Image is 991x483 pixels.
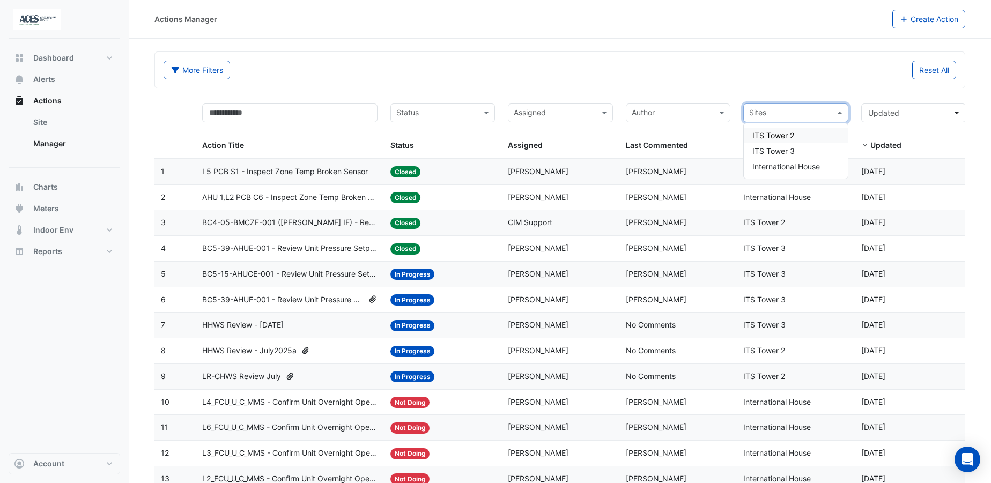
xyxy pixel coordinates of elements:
[390,448,430,459] span: Not Doing
[743,123,848,179] ng-dropdown-panel: Options list
[9,47,120,69] button: Dashboard
[390,218,421,229] span: Closed
[161,422,168,432] span: 11
[390,294,435,306] span: In Progress
[508,192,568,202] span: [PERSON_NAME]
[9,453,120,474] button: Account
[390,269,435,280] span: In Progress
[626,243,686,252] span: [PERSON_NAME]
[743,295,786,304] span: ITS Tower 3
[14,74,25,85] app-icon: Alerts
[861,167,885,176] span: 2025-08-29T13:19:18.828
[508,269,568,278] span: [PERSON_NAME]
[9,69,120,90] button: Alerts
[390,243,421,255] span: Closed
[202,447,378,459] span: L3_FCU_U_C_MMS - Confirm Unit Overnight Operation (Energy Waste)
[14,95,25,106] app-icon: Actions
[861,320,885,329] span: 2025-07-23T12:07:50.859
[161,218,166,227] span: 3
[626,346,676,355] span: No Comments
[626,269,686,278] span: [PERSON_NAME]
[202,191,378,204] span: AHU 1,L2 PCB C6 - Inspect Zone Temp Broken Sensor
[626,218,686,227] span: [PERSON_NAME]
[202,166,368,178] span: L5 PCB S1 - Inspect Zone Temp Broken Sensor
[861,269,885,278] span: 2025-07-24T11:34:56.652
[861,103,966,122] button: Updated
[508,397,568,406] span: [PERSON_NAME]
[154,13,217,25] div: Actions Manager
[164,61,230,79] button: More Filters
[743,218,785,227] span: ITS Tower 2
[202,217,378,229] span: BC4-05-BMCZE-001 ([PERSON_NAME] IE) - Review Critical Sensor Outside Range
[752,146,795,155] span: ITS Tower 3
[743,192,811,202] span: International House
[626,320,676,329] span: No Comments
[861,397,885,406] span: 2025-07-17T14:56:08.134
[33,458,64,469] span: Account
[743,397,811,406] span: International House
[743,346,785,355] span: ITS Tower 2
[25,133,120,154] a: Manager
[202,396,378,408] span: L4_FCU_U_C_MMS - Confirm Unit Overnight Operation (Energy Waste)
[861,218,885,227] span: 2025-07-29T09:23:54.364
[9,90,120,112] button: Actions
[955,447,980,472] div: Open Intercom Messenger
[861,192,885,202] span: 2025-08-29T13:16:02.116
[508,448,568,457] span: [PERSON_NAME]
[626,167,686,176] span: [PERSON_NAME]
[508,371,568,381] span: [PERSON_NAME]
[161,448,169,457] span: 12
[33,95,62,106] span: Actions
[14,203,25,214] app-icon: Meters
[161,397,169,406] span: 10
[390,320,435,331] span: In Progress
[390,397,430,408] span: Not Doing
[9,198,120,219] button: Meters
[161,167,165,176] span: 1
[161,474,169,483] span: 13
[390,422,430,434] span: Not Doing
[508,218,552,227] span: CIM Support
[743,243,786,252] span: ITS Tower 3
[861,448,885,457] span: 2025-07-17T14:55:55.239
[508,320,568,329] span: [PERSON_NAME]
[161,320,165,329] span: 7
[861,474,885,483] span: 2025-07-17T14:55:48.224
[33,182,58,192] span: Charts
[390,371,435,382] span: In Progress
[743,320,786,329] span: ITS Tower 3
[626,371,676,381] span: No Comments
[508,167,568,176] span: [PERSON_NAME]
[626,295,686,304] span: [PERSON_NAME]
[9,241,120,262] button: Reports
[743,448,811,457] span: International House
[13,9,61,30] img: Company Logo
[861,422,885,432] span: 2025-07-17T14:56:02.570
[508,295,568,304] span: [PERSON_NAME]
[508,140,543,150] span: Assigned
[33,246,62,257] span: Reports
[33,53,74,63] span: Dashboard
[743,474,811,483] span: International House
[861,371,885,381] span: 2025-07-23T10:02:46.138
[626,474,686,483] span: [PERSON_NAME]
[9,219,120,241] button: Indoor Env
[626,397,686,406] span: [PERSON_NAME]
[161,346,166,355] span: 8
[33,203,59,214] span: Meters
[14,182,25,192] app-icon: Charts
[508,243,568,252] span: [PERSON_NAME]
[161,192,165,202] span: 2
[626,422,686,432] span: [PERSON_NAME]
[743,269,786,278] span: ITS Tower 3
[161,371,166,381] span: 9
[9,176,120,198] button: Charts
[626,140,688,150] span: Last Commented
[508,422,568,432] span: [PERSON_NAME]
[390,346,435,357] span: In Progress
[14,246,25,257] app-icon: Reports
[161,243,166,252] span: 4
[390,140,414,150] span: Status
[9,112,120,159] div: Actions
[861,243,885,252] span: 2025-07-24T11:35:58.429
